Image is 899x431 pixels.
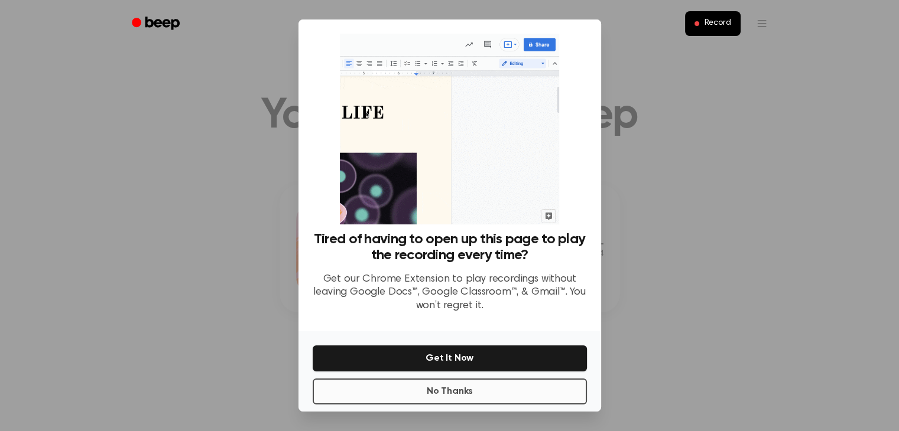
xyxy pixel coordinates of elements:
[704,18,731,29] span: Record
[313,231,587,263] h3: Tired of having to open up this page to play the recording every time?
[313,273,587,313] p: Get our Chrome Extension to play recordings without leaving Google Docs™, Google Classroom™, & Gm...
[685,11,740,36] button: Record
[124,12,190,35] a: Beep
[313,378,587,404] button: No Thanks
[313,345,587,371] button: Get It Now
[340,34,559,224] img: Beep extension in action
[748,9,776,38] button: Open menu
